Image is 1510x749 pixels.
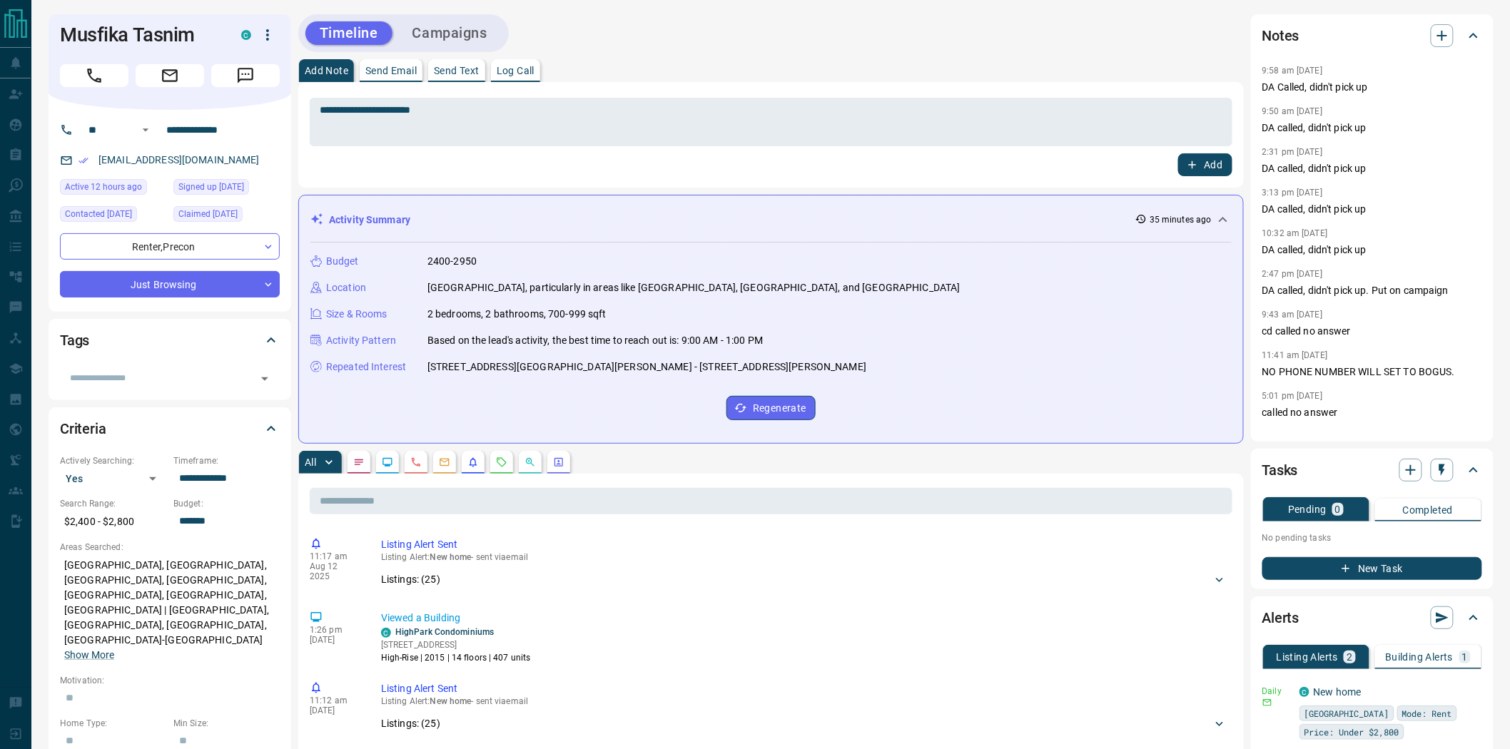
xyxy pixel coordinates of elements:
p: cd called no answer [1262,324,1482,339]
button: Open [137,121,154,138]
button: Regenerate [726,396,816,420]
p: called no answer [1262,405,1482,420]
p: Actively Searching: [60,454,166,467]
p: Aug 12 2025 [310,561,360,581]
p: Listings: ( 25 ) [381,716,440,731]
svg: Notes [353,457,365,468]
p: Repeated Interest [326,360,406,374]
p: Home Type: [60,717,166,730]
span: Price: Under $2,800 [1304,725,1399,739]
p: 1:26 pm [310,625,360,635]
p: Pending [1288,504,1327,514]
span: [GEOGRAPHIC_DATA] [1304,706,1389,720]
p: Budget: [173,497,280,510]
div: Tue Aug 12 2025 [60,179,166,199]
h2: Notes [1262,24,1299,47]
svg: Email [1262,698,1272,708]
p: DA called, didn't pick up [1262,202,1482,217]
p: Send Text [434,66,480,76]
div: Criteria [60,412,280,446]
p: High-Rise | 2015 | 14 floors | 407 units [381,651,531,664]
button: New Task [1262,557,1482,580]
p: NO PHONE NUMBER WILL SET TO BOGUS. [1262,365,1482,379]
div: Mon Aug 11 2025 [60,206,166,226]
span: New home [430,552,472,562]
p: Activity Summary [329,213,410,228]
p: 9:50 am [DATE] [1262,106,1323,116]
div: Just Browsing [60,271,280,297]
div: condos.ca [241,30,251,40]
h2: Tasks [1262,459,1298,481]
p: 1 [1462,652,1468,662]
h2: Tags [60,329,89,352]
p: Listing Alert Sent [381,681,1227,696]
p: DA called, didn't pick up. Put on campaign [1262,283,1482,298]
span: Contacted [DATE] [65,207,132,221]
span: Message [211,64,280,87]
p: [STREET_ADDRESS][GEOGRAPHIC_DATA][PERSON_NAME] - [STREET_ADDRESS][PERSON_NAME] [427,360,866,374]
svg: Listing Alerts [467,457,479,468]
p: Listings: ( 25 ) [381,572,440,587]
p: [GEOGRAPHIC_DATA], particularly in areas like [GEOGRAPHIC_DATA], [GEOGRAPHIC_DATA], and [GEOGRAPH... [427,280,961,295]
p: 5:01 pm [DATE] [1262,391,1323,401]
div: condos.ca [381,628,391,638]
div: Tasks [1262,453,1482,487]
p: DA Called, didn't pick up [1262,80,1482,95]
p: Daily [1262,685,1291,698]
h2: Criteria [60,417,106,440]
p: No pending tasks [1262,527,1482,549]
p: 2 [1347,652,1352,662]
p: Listing Alerts [1277,652,1339,662]
div: condos.ca [1299,687,1309,697]
p: 10:32 am [DATE] [1262,228,1328,238]
p: Viewed a Building [381,611,1227,626]
p: 2:47 pm [DATE] [1262,269,1323,279]
svg: Requests [496,457,507,468]
p: DA called, didn't pick up [1262,243,1482,258]
p: 0 [1335,504,1341,514]
button: Timeline [305,21,392,45]
p: Add Note [305,66,348,76]
p: 11:17 am [310,551,360,561]
p: Building Alerts [1386,652,1454,662]
p: 11:41 am [DATE] [1262,350,1328,360]
a: [EMAIL_ADDRESS][DOMAIN_NAME] [98,154,260,165]
p: 9:58 am [DATE] [1262,66,1323,76]
svg: Opportunities [525,457,536,468]
div: Fri Mar 28 2025 [173,206,280,226]
svg: Emails [439,457,450,468]
a: New home [1314,686,1362,698]
p: 11:12 am [310,695,360,705]
p: Listing Alert : - sent via email [381,552,1227,562]
div: Tags [60,323,280,357]
div: Listings: (25) [381,710,1227,737]
div: Notes [1262,19,1482,53]
p: 4:02 pm [DATE] [1262,432,1323,442]
p: DA called, didn't pick up [1262,121,1482,136]
h2: Alerts [1262,606,1299,629]
p: Log Call [497,66,534,76]
div: Sun Nov 13 2022 [173,179,280,199]
button: Campaigns [398,21,502,45]
span: Call [60,64,128,87]
h1: Musfika Tasnim [60,24,220,46]
p: Areas Searched: [60,541,280,554]
p: 35 minutes ago [1150,213,1212,226]
button: Open [255,369,275,389]
div: Renter , Precon [60,233,280,260]
button: Show More [64,648,114,663]
p: Location [326,280,366,295]
span: Mode: Rent [1402,706,1452,720]
p: 3:13 pm [DATE] [1262,188,1323,198]
p: Completed [1403,505,1454,515]
div: Yes [60,467,166,490]
svg: Agent Actions [553,457,564,468]
svg: Lead Browsing Activity [382,457,393,468]
span: Active 12 hours ago [65,180,142,194]
button: Add [1178,153,1232,176]
span: Claimed [DATE] [178,207,238,221]
p: 2:31 pm [DATE] [1262,147,1323,157]
p: [GEOGRAPHIC_DATA], [GEOGRAPHIC_DATA], [GEOGRAPHIC_DATA], [GEOGRAPHIC_DATA], [GEOGRAPHIC_DATA], [G... [60,554,280,667]
p: [DATE] [310,635,360,645]
p: Activity Pattern [326,333,396,348]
